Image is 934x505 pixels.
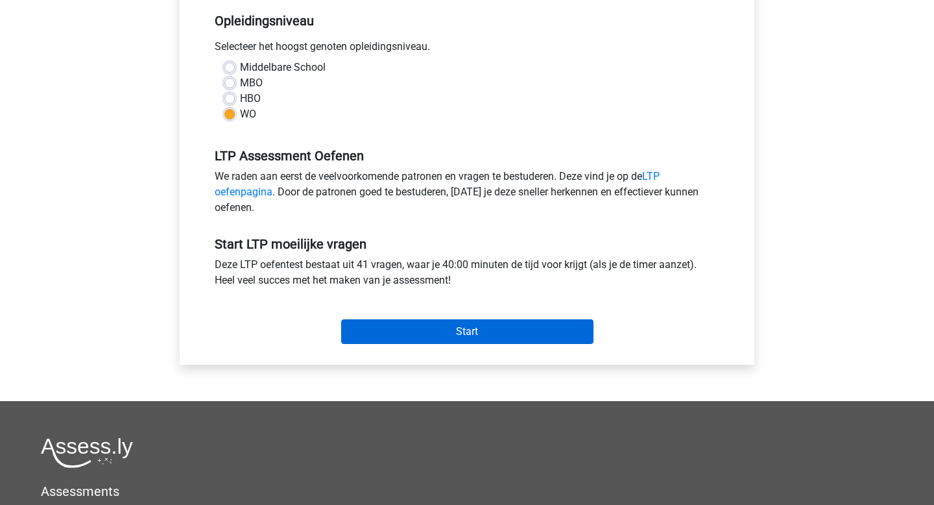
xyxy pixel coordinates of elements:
[41,437,133,468] img: Assessly logo
[215,236,719,252] h5: Start LTP moeilijke vragen
[215,8,719,34] h5: Opleidingsniveau
[240,91,261,106] label: HBO
[215,148,719,164] h5: LTP Assessment Oefenen
[240,60,326,75] label: Middelbare School
[205,257,729,293] div: Deze LTP oefentest bestaat uit 41 vragen, waar je 40:00 minuten de tijd voor krijgt (als je de ti...
[205,169,729,221] div: We raden aan eerst de veelvoorkomende patronen en vragen te bestuderen. Deze vind je op de . Door...
[205,39,729,60] div: Selecteer het hoogst genoten opleidingsniveau.
[240,75,263,91] label: MBO
[240,106,256,122] label: WO
[341,319,593,344] input: Start
[41,484,893,499] h5: Assessments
